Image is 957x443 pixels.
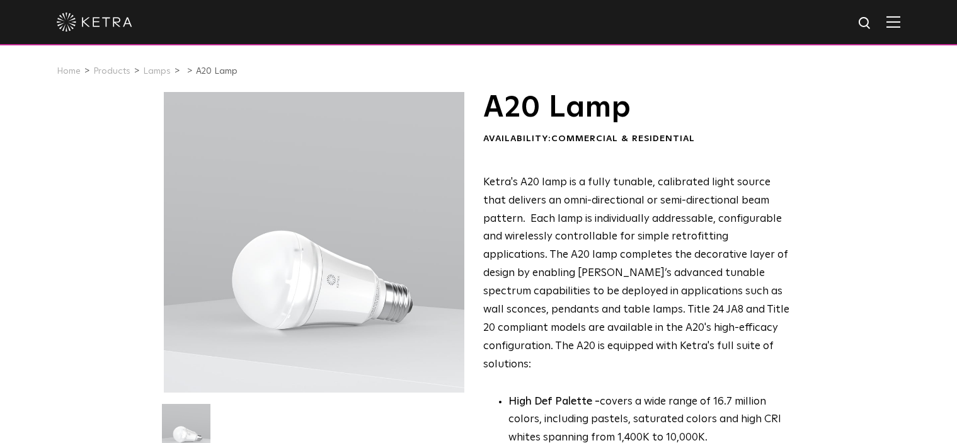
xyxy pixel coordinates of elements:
a: Home [57,67,81,76]
div: Availability: [483,133,790,146]
span: Ketra's A20 lamp is a fully tunable, calibrated light source that delivers an omni-directional or... [483,177,789,370]
span: Commercial & Residential [551,134,695,143]
img: ketra-logo-2019-white [57,13,132,32]
strong: High Def Palette - [508,396,600,407]
a: A20 Lamp [196,67,238,76]
a: Lamps [143,67,171,76]
a: Products [93,67,130,76]
img: search icon [857,16,873,32]
h1: A20 Lamp [483,92,790,124]
img: Hamburger%20Nav.svg [886,16,900,28]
